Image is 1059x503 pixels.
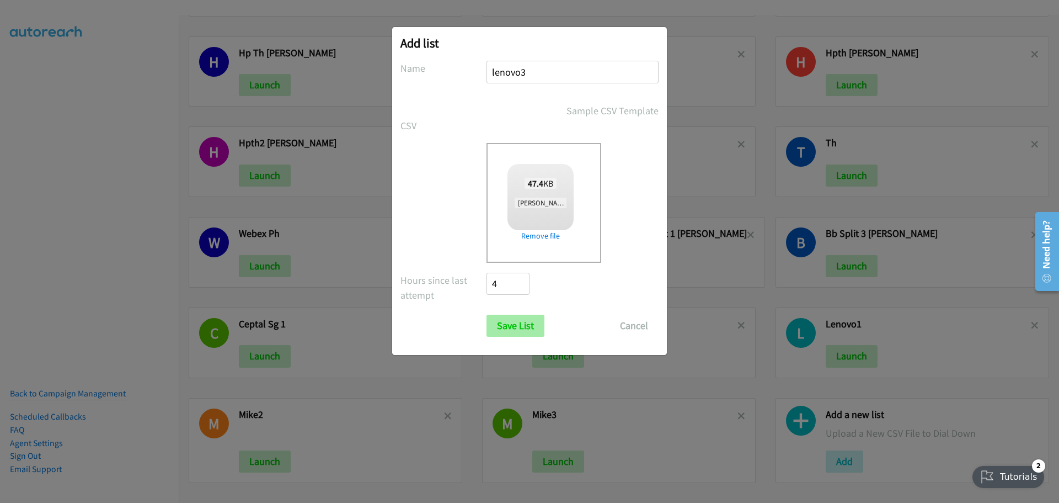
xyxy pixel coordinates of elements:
strong: 47.4 [528,178,543,189]
span: [PERSON_NAME] + Lenovo-Dentsu SSG Media Q2 - MY.csv [515,198,689,208]
iframe: Resource Center [1027,208,1059,295]
h2: Add list [400,35,659,51]
span: KB [525,178,557,189]
label: CSV [400,118,486,133]
button: Cancel [609,315,659,337]
input: Save List [486,315,544,337]
a: Remove file [507,230,574,242]
label: Hours since last attempt [400,273,486,303]
a: Sample CSV Template [566,103,659,118]
iframe: Checklist [966,455,1051,495]
label: Name [400,61,486,76]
